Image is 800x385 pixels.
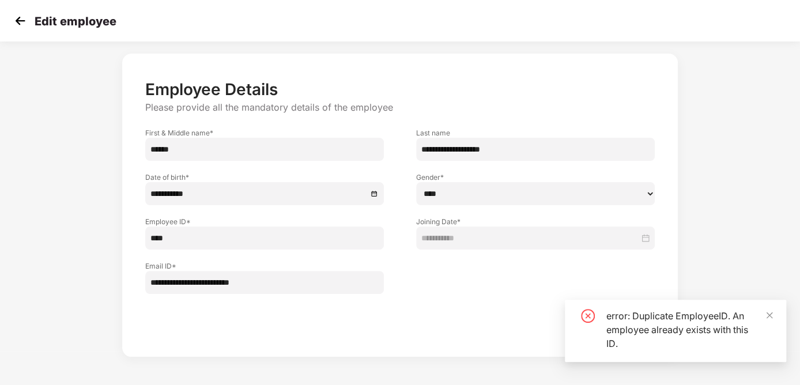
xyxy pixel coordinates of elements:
span: close [765,311,773,319]
span: close-circle [581,309,595,323]
img: svg+xml;base64,PHN2ZyB4bWxucz0iaHR0cDovL3d3dy53My5vcmcvMjAwMC9zdmciIHdpZHRoPSIzMCIgaGVpZ2h0PSIzMC... [12,12,29,29]
label: Last name [416,128,655,138]
label: First & Middle name [145,128,384,138]
label: Gender [416,172,655,182]
p: Edit employee [35,14,116,28]
p: Employee Details [145,80,655,99]
p: Please provide all the mandatory details of the employee [145,101,655,114]
label: Joining Date [416,217,655,227]
label: Email ID [145,261,384,271]
label: Employee ID [145,217,384,227]
div: error: Duplicate EmployeeID. An employee already exists with this ID. [606,309,772,350]
label: Date of birth [145,172,384,182]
